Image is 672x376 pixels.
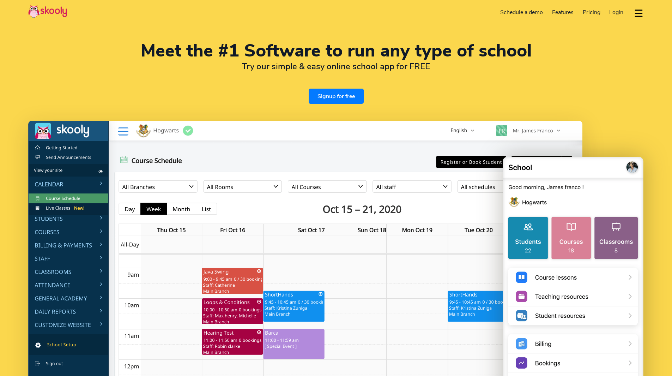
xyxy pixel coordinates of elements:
[605,7,628,18] a: Login
[634,5,644,21] button: dropdown menu
[28,42,644,59] h1: Meet the #1 Software to run any type of school
[547,7,578,18] a: Features
[309,89,364,104] a: Signup for free
[28,5,67,18] img: Skooly
[496,7,548,18] a: Schedule a demo
[28,61,644,72] h2: Try our simple & easy online school app for FREE
[578,7,605,18] a: Pricing
[609,8,623,16] span: Login
[583,8,600,16] span: Pricing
